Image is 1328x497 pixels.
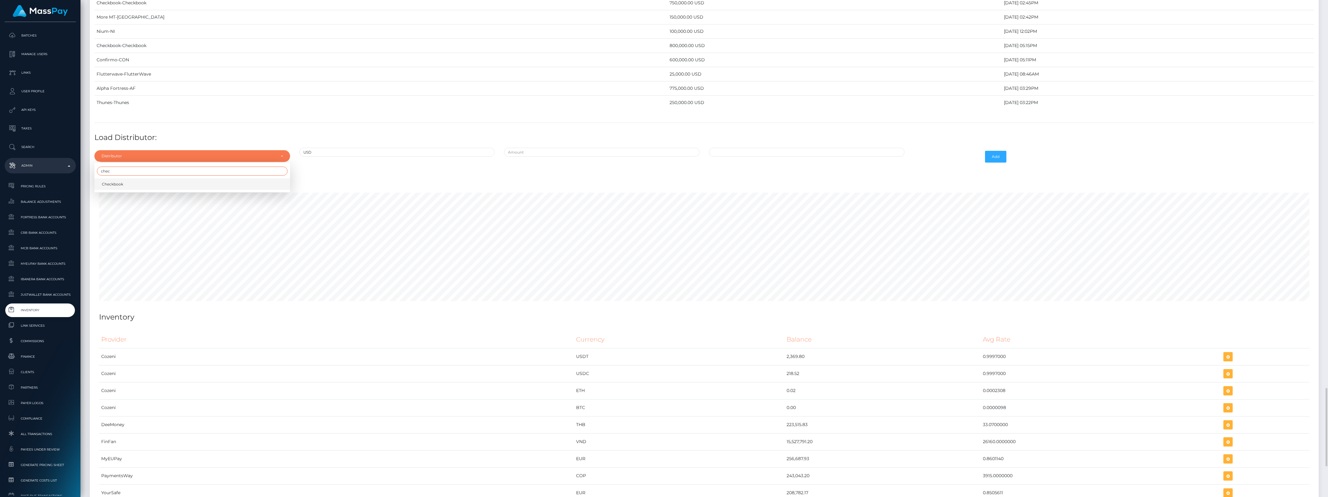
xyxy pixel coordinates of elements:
[7,31,73,40] p: Batches
[574,348,784,365] td: USDT
[7,161,73,170] p: Admin
[5,427,76,441] a: All Transactions
[94,132,1314,143] h4: Load Distributor:
[7,124,73,133] p: Taxes
[784,450,981,467] td: 256,687.93
[5,211,76,224] a: Fortress Bank Accounts
[5,84,76,99] a: User Profile
[99,312,1309,323] h4: Inventory
[7,260,73,267] span: MyEUPay Bank Accounts
[102,181,123,187] span: Checkbook
[5,381,76,394] a: Partners
[574,416,784,433] td: THB
[94,10,667,24] td: More MT-[GEOGRAPHIC_DATA]
[1002,81,1314,96] td: [DATE] 03:29PM
[5,121,76,136] a: Taxes
[94,96,667,110] td: Thunes-Thunes
[94,67,667,81] td: Flutterwave-FlutterWave
[667,10,1002,24] td: 150,000.00 USD
[94,53,667,67] td: Confirmo-CON
[7,353,73,360] span: Finance
[97,167,288,176] input: Search
[13,5,68,17] img: MassPay Logo
[667,39,1002,53] td: 800,000.00 USD
[7,322,73,329] span: Link Services
[5,303,76,317] a: Inventory
[94,39,667,53] td: Checkbook-Checkbook
[1002,96,1314,110] td: [DATE] 03:22PM
[784,416,981,433] td: 223,515.83
[574,331,784,348] th: Currency
[574,467,784,484] td: COP
[299,148,495,157] input: Currency
[574,399,784,416] td: BTC
[99,173,1309,184] h4: Monthly volume
[7,68,73,77] p: Links
[94,24,667,39] td: Nium-NI
[7,384,73,391] span: Partners
[5,139,76,155] a: Search
[784,382,981,399] td: 0.02
[784,365,981,382] td: 218.52
[7,338,73,345] span: Commissions
[5,272,76,286] a: Ibanera Bank Accounts
[99,467,574,484] td: PaymentsWay
[99,331,574,348] th: Provider
[1002,10,1314,24] td: [DATE] 02:42PM
[981,416,1221,433] td: 33.0700000
[981,433,1221,450] td: 26160.0000000
[7,142,73,152] p: Search
[5,158,76,173] a: Admin
[1002,67,1314,81] td: [DATE] 08:46AM
[784,467,981,484] td: 243,043.20
[99,450,574,467] td: MyEUPay
[102,154,276,159] div: Distributor
[1002,53,1314,67] td: [DATE] 05:11PM
[99,365,574,382] td: Cozeni
[7,461,73,469] span: Generate Pricing Sheet
[7,183,73,190] span: Pricing Rules
[981,450,1221,467] td: 0.8601140
[7,307,73,314] span: Inventory
[7,214,73,221] span: Fortress Bank Accounts
[5,102,76,118] a: API Keys
[667,24,1002,39] td: 100,000.00 USD
[99,399,574,416] td: Cozeni
[574,382,784,399] td: ETH
[7,415,73,422] span: Compliance
[7,291,73,298] span: JustWallet Bank Accounts
[7,105,73,115] p: API Keys
[5,46,76,62] a: Manage Users
[5,65,76,81] a: Links
[5,458,76,472] a: Generate Pricing Sheet
[7,446,73,453] span: Payees under Review
[5,412,76,425] a: Compliance
[94,150,290,162] button: Distributor
[5,443,76,456] a: Payees under Review
[7,477,73,484] span: Generate Costs List
[7,229,73,236] span: CRB Bank Accounts
[99,348,574,365] td: Cozeni
[667,81,1002,96] td: 775,000.00 USD
[7,276,73,283] span: Ibanera Bank Accounts
[7,245,73,252] span: MCB Bank Accounts
[784,348,981,365] td: 2,369.80
[981,399,1221,416] td: 0.0000098
[5,319,76,332] a: Link Services
[5,474,76,487] a: Generate Costs List
[981,382,1221,399] td: 0.0002308
[7,399,73,407] span: Payer Logos
[5,180,76,193] a: Pricing Rules
[7,87,73,96] p: User Profile
[574,450,784,467] td: EUR
[7,368,73,376] span: Clients
[5,334,76,348] a: Commissions
[574,365,784,382] td: USDC
[5,226,76,239] a: CRB Bank Accounts
[985,151,1006,163] button: Add
[1002,39,1314,53] td: [DATE] 05:15PM
[99,416,574,433] td: DeeMoney
[784,399,981,416] td: 0.00
[7,430,73,438] span: All Transactions
[504,148,700,157] input: Amount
